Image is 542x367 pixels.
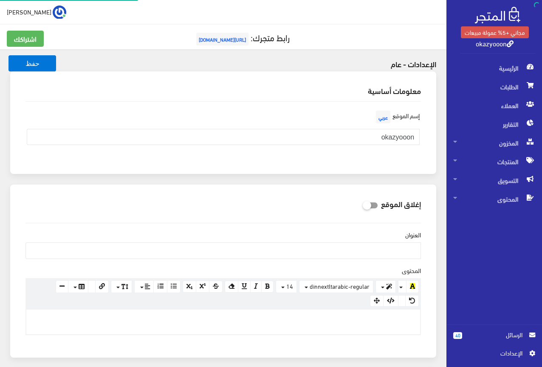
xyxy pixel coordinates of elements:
[446,115,542,134] a: التقارير
[446,77,542,96] a: الطلبات
[7,31,44,47] a: اشتراكك
[376,111,390,123] span: عربي
[405,230,421,239] label: العنوان
[453,190,535,208] span: المحتوى
[25,87,421,94] h2: معلومات أساسية
[453,171,535,190] span: التسويق
[453,96,535,115] span: العملاء
[469,330,522,339] span: الرسائل
[453,332,462,339] span: 40
[453,77,535,96] span: الطلبات
[196,33,248,46] span: [URL][DOMAIN_NAME]
[453,348,535,362] a: اﻹعدادات
[7,6,51,17] span: [PERSON_NAME]
[446,152,542,171] a: المنتجات
[402,266,421,275] label: المحتوى
[460,348,522,358] span: اﻹعدادات
[446,59,542,77] a: الرئيسية
[7,5,66,19] a: ... [PERSON_NAME]
[446,190,542,208] a: المحتوى
[276,280,297,293] button: 14
[453,59,535,77] span: الرئيسية
[453,115,535,134] span: التقارير
[299,280,373,293] button: dinnextltarabic-regular
[453,134,535,152] span: المخزون
[476,37,514,49] a: okazyooon
[229,60,437,68] h4: اﻹعدادات - عام
[194,29,290,45] a: رابط متجرك:[URL][DOMAIN_NAME]
[310,281,370,291] span: dinnextltarabic-regular
[446,96,542,115] a: العملاء
[446,134,542,152] a: المخزون
[374,108,420,125] label: إسم الموقع
[453,152,535,171] span: المنتجات
[381,200,421,208] h2: إغلاق الموقع
[8,55,56,71] button: حفظ
[453,330,535,348] a: 40 الرسائل
[461,26,529,38] a: مجاني +5% عمولة مبيعات
[53,6,66,19] img: ...
[475,7,520,23] img: .
[286,281,293,291] span: 14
